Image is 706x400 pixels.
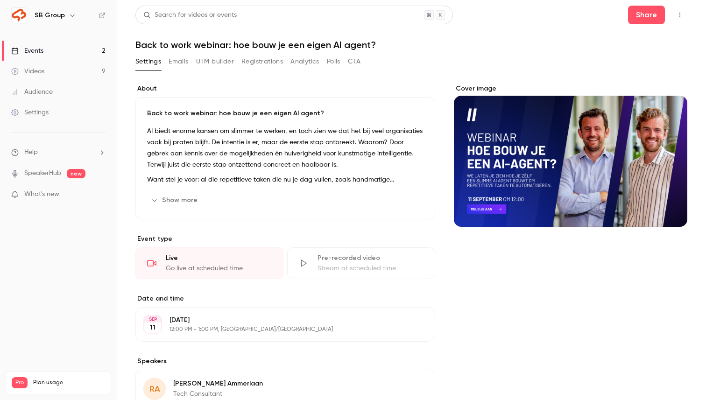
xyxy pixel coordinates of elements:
[166,253,272,263] div: Live
[135,84,435,93] label: About
[241,54,283,69] button: Registrations
[147,193,203,208] button: Show more
[11,87,53,97] div: Audience
[287,247,435,279] div: Pre-recorded videoStream at scheduled time
[67,169,85,178] span: new
[135,234,435,244] p: Event type
[173,379,263,388] p: [PERSON_NAME] Ammerlaan
[11,147,106,157] li: help-dropdown-opener
[196,54,234,69] button: UTM builder
[628,6,665,24] button: Share
[166,264,272,273] div: Go live at scheduled time
[454,84,687,93] label: Cover image
[147,174,424,185] p: Want stel je voor: al die repetitieve taken die nu je dag vullen, zoals handmatige processen, sta...
[11,67,44,76] div: Videos
[169,54,188,69] button: Emails
[135,294,435,303] label: Date and time
[11,108,49,117] div: Settings
[33,379,105,386] span: Plan usage
[149,383,160,395] span: RA
[135,247,283,279] div: LiveGo live at scheduled time
[24,189,59,199] span: What's new
[143,10,237,20] div: Search for videos or events
[35,11,65,20] h6: SB Group
[327,54,340,69] button: Polls
[169,316,386,325] p: [DATE]
[24,147,38,157] span: Help
[24,168,61,178] a: SpeakerHub
[290,54,319,69] button: Analytics
[169,326,386,333] p: 12:00 PM - 1:00 PM, [GEOGRAPHIC_DATA]/[GEOGRAPHIC_DATA]
[318,253,424,263] div: Pre-recorded video
[173,389,263,399] p: Tech Consultant
[12,8,27,23] img: SB Group
[144,316,161,323] div: SEP
[318,264,424,273] div: Stream at scheduled time
[135,54,161,69] button: Settings
[147,126,424,170] p: AI biedt enorme kansen om slimmer te werken, en toch zien we dat het bij veel organisaties vaak b...
[348,54,360,69] button: CTA
[135,357,435,366] label: Speakers
[147,109,424,118] p: Back to work webinar: hoe bouw je een eigen AI agent?
[454,84,687,227] section: Cover image
[11,46,43,56] div: Events
[150,323,155,332] p: 11
[12,377,28,388] span: Pro
[135,39,687,50] h1: Back to work webinar: hoe bouw je een eigen AI agent?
